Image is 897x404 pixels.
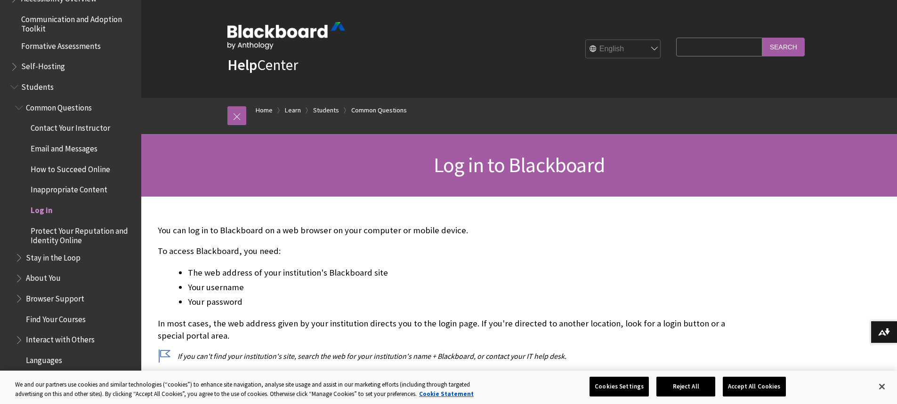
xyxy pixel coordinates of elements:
[158,317,742,342] p: In most cases, the web address given by your institution directs you to the login page. If you're...
[188,281,742,294] li: Your username
[188,295,742,309] li: Your password
[21,38,101,51] span: Formative Assessments
[21,11,135,33] span: Communication and Adoption Toolkit
[26,352,62,365] span: Languages
[188,266,742,279] li: The web address of your institution's Blackboard site
[26,270,61,283] span: About You
[158,370,742,382] p: For more information about logging into the Blackboard app, see .
[586,40,661,59] select: Site Language Selector
[256,104,273,116] a: Home
[656,377,715,396] button: Reject All
[762,38,805,56] input: Search
[590,377,649,396] button: Cookies Settings
[26,100,92,112] span: Common Questions
[26,291,84,303] span: Browser Support
[313,104,339,116] a: Students
[434,152,605,178] span: Log in to Blackboard
[285,104,301,116] a: Learn
[31,141,97,153] span: Email and Messages
[31,223,135,245] span: Protect Your Reputation and Identity Online
[158,351,742,361] p: If you can't find your institution's site, search the web for your institution's name + Blackboar...
[351,104,407,116] a: Common Questions
[227,55,257,74] strong: Help
[31,161,110,174] span: How to Succeed Online
[227,22,345,49] img: Blackboard by Anthology
[158,224,742,237] p: You can log in to Blackboard on a web browser on your computer or mobile device.
[31,120,110,133] span: Contact Your Instructor
[31,182,107,195] span: Inappropriate Content
[227,55,298,74] a: HelpCenter
[31,202,53,215] span: Log in
[26,332,95,345] span: Interact with Others
[872,376,892,397] button: Close
[15,380,493,398] div: We and our partners use cookies and similar technologies (“cookies”) to enhance site navigation, ...
[21,59,65,71] span: Self-Hosting
[26,250,81,262] span: Stay in the Loop
[158,245,742,257] p: To access Blackboard, you need:
[723,377,785,396] button: Accept All Cookies
[26,311,86,324] span: Find Your Courses
[21,79,54,92] span: Students
[419,390,474,398] a: More information about your privacy, opens in a new tab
